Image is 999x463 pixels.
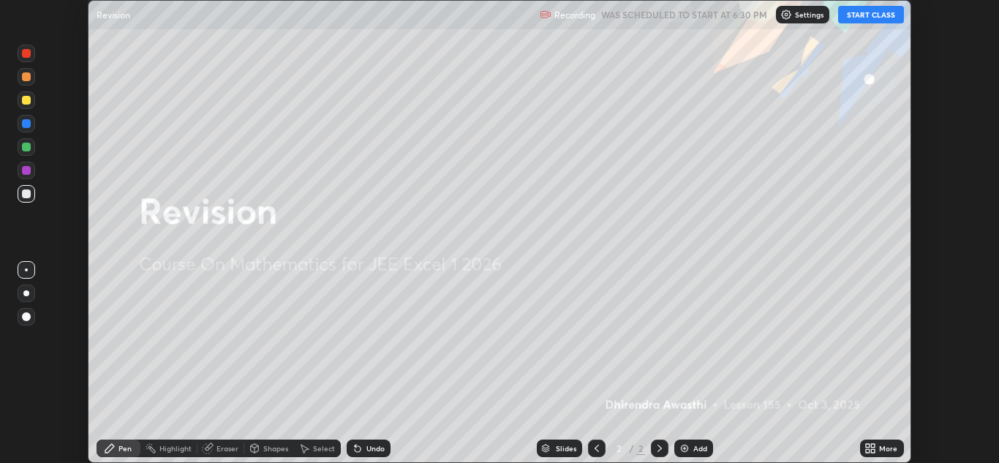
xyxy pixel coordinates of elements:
[554,10,595,20] p: Recording
[679,443,690,454] img: add-slide-button
[216,445,238,452] div: Eraser
[795,11,823,18] p: Settings
[611,444,626,453] div: 2
[780,9,792,20] img: class-settings-icons
[636,442,645,455] div: 2
[159,445,192,452] div: Highlight
[366,445,385,452] div: Undo
[879,445,897,452] div: More
[601,8,767,21] h5: WAS SCHEDULED TO START AT 6:30 PM
[540,9,551,20] img: recording.375f2c34.svg
[313,445,335,452] div: Select
[263,445,288,452] div: Shapes
[556,445,576,452] div: Slides
[97,9,130,20] p: Revision
[693,445,707,452] div: Add
[629,444,633,453] div: /
[838,6,904,23] button: START CLASS
[118,445,132,452] div: Pen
